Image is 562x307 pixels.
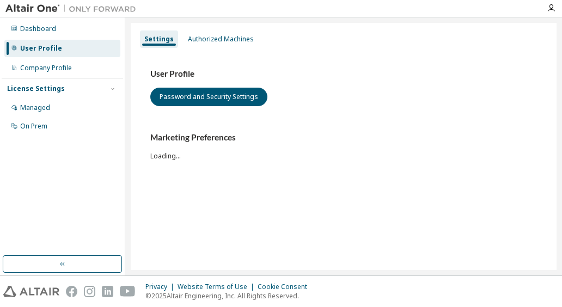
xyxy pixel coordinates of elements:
[178,283,258,291] div: Website Terms of Use
[20,24,56,33] div: Dashboard
[20,103,50,112] div: Managed
[7,84,65,93] div: License Settings
[144,35,174,44] div: Settings
[102,286,113,297] img: linkedin.svg
[66,286,77,297] img: facebook.svg
[150,69,537,79] h3: User Profile
[20,44,62,53] div: User Profile
[5,3,142,14] img: Altair One
[188,35,254,44] div: Authorized Machines
[20,64,72,72] div: Company Profile
[150,88,267,106] button: Password and Security Settings
[20,122,47,131] div: On Prem
[145,283,178,291] div: Privacy
[150,132,537,160] div: Loading...
[258,283,314,291] div: Cookie Consent
[150,132,537,143] h3: Marketing Preferences
[145,291,314,300] p: © 2025 Altair Engineering, Inc. All Rights Reserved.
[3,286,59,297] img: altair_logo.svg
[120,286,136,297] img: youtube.svg
[84,286,95,297] img: instagram.svg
